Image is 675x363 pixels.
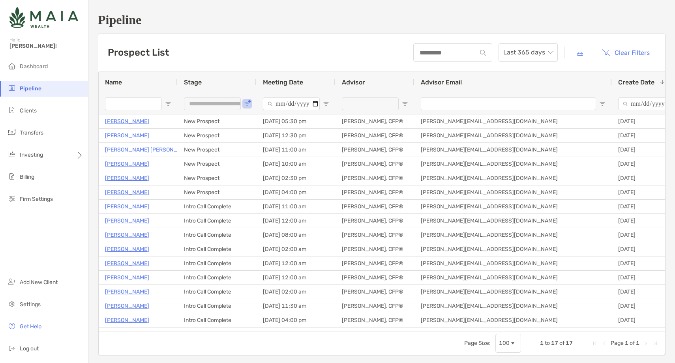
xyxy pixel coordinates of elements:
[105,230,149,240] a: [PERSON_NAME]
[105,216,149,226] a: [PERSON_NAME]
[414,185,612,199] div: [PERSON_NAME][EMAIL_ADDRESS][DOMAIN_NAME]
[336,256,414,270] div: [PERSON_NAME], CFP®
[652,340,658,346] div: Last Page
[257,271,336,284] div: [DATE] 12:00 am
[336,285,414,299] div: [PERSON_NAME], CFP®
[20,129,43,136] span: Transfers
[105,116,149,126] a: [PERSON_NAME]
[257,327,336,341] div: [DATE] 07:00 am
[495,334,521,353] div: Page Size
[105,301,149,311] a: [PERSON_NAME]
[336,228,414,242] div: [PERSON_NAME], CFP®
[414,271,612,284] div: [PERSON_NAME][EMAIL_ADDRESS][DOMAIN_NAME]
[9,3,78,32] img: Zoe Logo
[414,200,612,213] div: [PERSON_NAME][EMAIL_ADDRESS][DOMAIN_NAME]
[336,114,414,128] div: [PERSON_NAME], CFP®
[263,97,320,110] input: Meeting Date Filter Input
[7,105,17,115] img: clients icon
[7,61,17,71] img: dashboard icon
[108,47,169,58] h3: Prospect List
[178,185,257,199] div: New Prospect
[178,143,257,157] div: New Prospect
[105,287,149,297] a: [PERSON_NAME]
[105,145,195,155] p: [PERSON_NAME] [PERSON_NAME]
[414,157,612,171] div: [PERSON_NAME][EMAIL_ADDRESS][DOMAIN_NAME]
[105,329,149,339] a: [PERSON_NAME]
[323,101,329,107] button: Open Filter Menu
[7,321,17,331] img: get-help icon
[105,202,149,211] p: [PERSON_NAME]
[257,256,336,270] div: [DATE] 12:00 am
[105,187,149,197] a: [PERSON_NAME]
[105,131,149,140] a: [PERSON_NAME]
[414,171,612,185] div: [PERSON_NAME][EMAIL_ADDRESS][DOMAIN_NAME]
[105,173,149,183] a: [PERSON_NAME]
[257,171,336,185] div: [DATE] 02:30 pm
[178,256,257,270] div: Intro Call Complete
[7,194,17,203] img: firm-settings icon
[336,214,414,228] div: [PERSON_NAME], CFP®
[9,43,83,49] span: [PERSON_NAME]!
[336,185,414,199] div: [PERSON_NAME], CFP®
[601,340,607,346] div: Previous Page
[592,340,598,346] div: First Page
[559,340,564,346] span: of
[643,340,649,346] div: Next Page
[244,101,250,107] button: Open Filter Menu
[336,171,414,185] div: [PERSON_NAME], CFP®
[636,340,639,346] span: 1
[20,107,37,114] span: Clients
[257,200,336,213] div: [DATE] 11:00 am
[499,340,510,346] div: 100
[336,313,414,327] div: [PERSON_NAME], CFP®
[7,277,17,286] img: add_new_client icon
[257,242,336,256] div: [DATE] 02:00 am
[105,79,122,86] span: Name
[98,13,666,27] h1: Pipeline
[257,214,336,228] div: [DATE] 12:00 am
[611,340,624,346] span: Page
[184,79,202,86] span: Stage
[20,152,43,158] span: Investing
[566,340,573,346] span: 17
[105,159,149,169] a: [PERSON_NAME]
[257,313,336,327] div: [DATE] 04:00 pm
[178,299,257,313] div: Intro Call Complete
[178,114,257,128] div: New Prospect
[20,85,41,92] span: Pipeline
[503,44,553,61] span: Last 365 days
[257,299,336,313] div: [DATE] 11:30 am
[178,271,257,284] div: Intro Call Complete
[625,340,628,346] span: 1
[596,44,656,61] button: Clear Filters
[336,242,414,256] div: [PERSON_NAME], CFP®
[480,50,486,56] img: input icon
[414,242,612,256] div: [PERSON_NAME][EMAIL_ADDRESS][DOMAIN_NAME]
[178,242,257,256] div: Intro Call Complete
[414,214,612,228] div: [PERSON_NAME][EMAIL_ADDRESS][DOMAIN_NAME]
[618,97,675,110] input: Create Date Filter Input
[7,150,17,159] img: investing icon
[105,244,149,254] p: [PERSON_NAME]
[421,97,596,110] input: Advisor Email Filter Input
[105,97,162,110] input: Name Filter Input
[257,143,336,157] div: [DATE] 11:00 am
[630,340,635,346] span: of
[618,79,654,86] span: Create Date
[105,258,149,268] a: [PERSON_NAME]
[414,313,612,327] div: [PERSON_NAME][EMAIL_ADDRESS][DOMAIN_NAME]
[342,79,365,86] span: Advisor
[336,271,414,284] div: [PERSON_NAME], CFP®
[20,345,39,352] span: Log out
[414,256,612,270] div: [PERSON_NAME][EMAIL_ADDRESS][DOMAIN_NAME]
[178,285,257,299] div: Intro Call Complete
[414,285,612,299] div: [PERSON_NAME][EMAIL_ADDRESS][DOMAIN_NAME]
[105,315,149,325] a: [PERSON_NAME]
[336,129,414,142] div: [PERSON_NAME], CFP®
